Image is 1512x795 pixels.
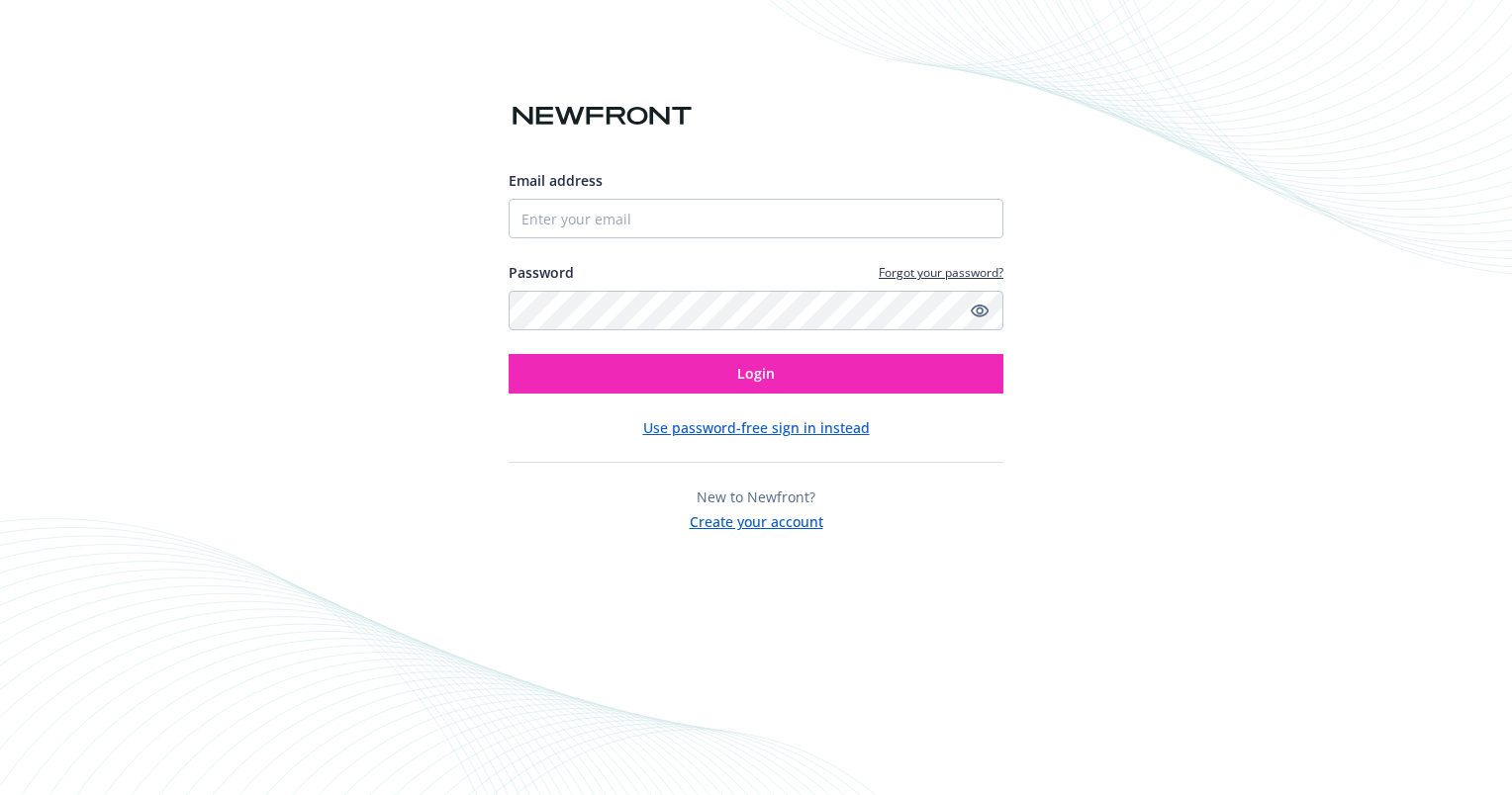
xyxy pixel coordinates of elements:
[509,199,1003,238] input: Enter your email
[509,171,603,190] span: Email address
[509,354,1003,394] button: Login
[737,364,775,383] span: Login
[968,299,992,322] a: Show password
[509,262,574,283] label: Password
[879,264,1003,281] a: Forgot your password?
[509,99,696,133] img: Newfront logo
[643,417,870,438] button: Use password-free sign in instead
[690,507,823,532] button: Create your account
[697,487,815,506] span: New to Newfront?
[509,291,1003,330] input: Enter your password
